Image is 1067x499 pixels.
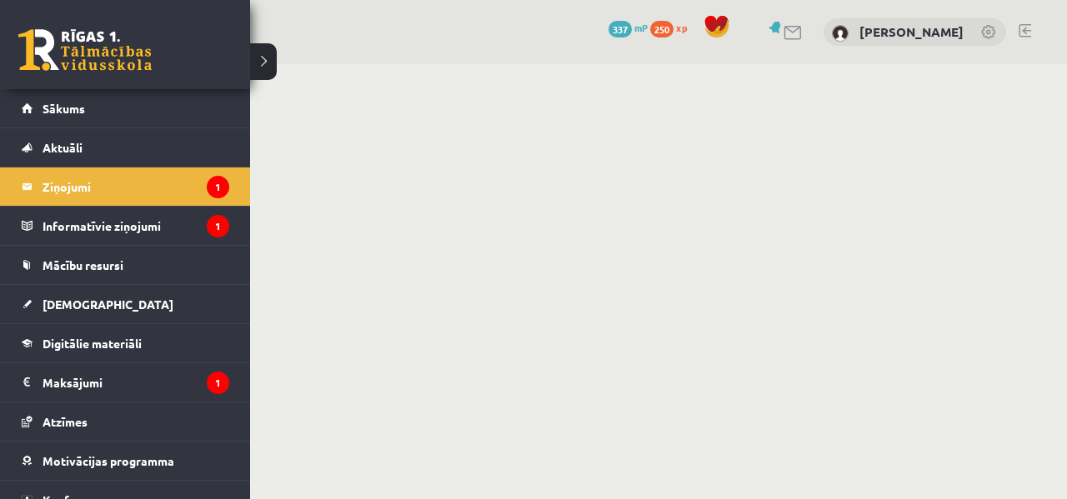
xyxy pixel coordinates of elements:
legend: Ziņojumi [43,167,229,206]
a: Digitālie materiāli [22,324,229,362]
a: [DEMOGRAPHIC_DATA] [22,285,229,323]
span: xp [676,21,687,34]
a: Mācību resursi [22,246,229,284]
a: Atzīmes [22,402,229,441]
a: Sākums [22,89,229,127]
a: [PERSON_NAME] [859,23,964,40]
span: 337 [609,21,632,37]
a: 250 xp [650,21,695,34]
span: 250 [650,21,674,37]
i: 1 [207,372,229,394]
span: Motivācijas programma [43,453,174,468]
span: Mācību resursi [43,257,123,272]
legend: Informatīvie ziņojumi [43,207,229,245]
a: Aktuāli [22,128,229,167]
span: mP [634,21,648,34]
span: Sākums [43,101,85,116]
a: Motivācijas programma [22,442,229,480]
a: Informatīvie ziņojumi1 [22,207,229,245]
span: Atzīmes [43,414,88,429]
legend: Maksājumi [43,363,229,402]
i: 1 [207,176,229,198]
img: Jegors Rogoļevs [832,25,849,42]
a: Maksājumi1 [22,363,229,402]
a: Rīgas 1. Tālmācības vidusskola [18,29,152,71]
i: 1 [207,215,229,237]
a: 337 mP [609,21,648,34]
span: Digitālie materiāli [43,336,142,351]
span: [DEMOGRAPHIC_DATA] [43,297,173,312]
span: Aktuāli [43,140,83,155]
a: Ziņojumi1 [22,167,229,206]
